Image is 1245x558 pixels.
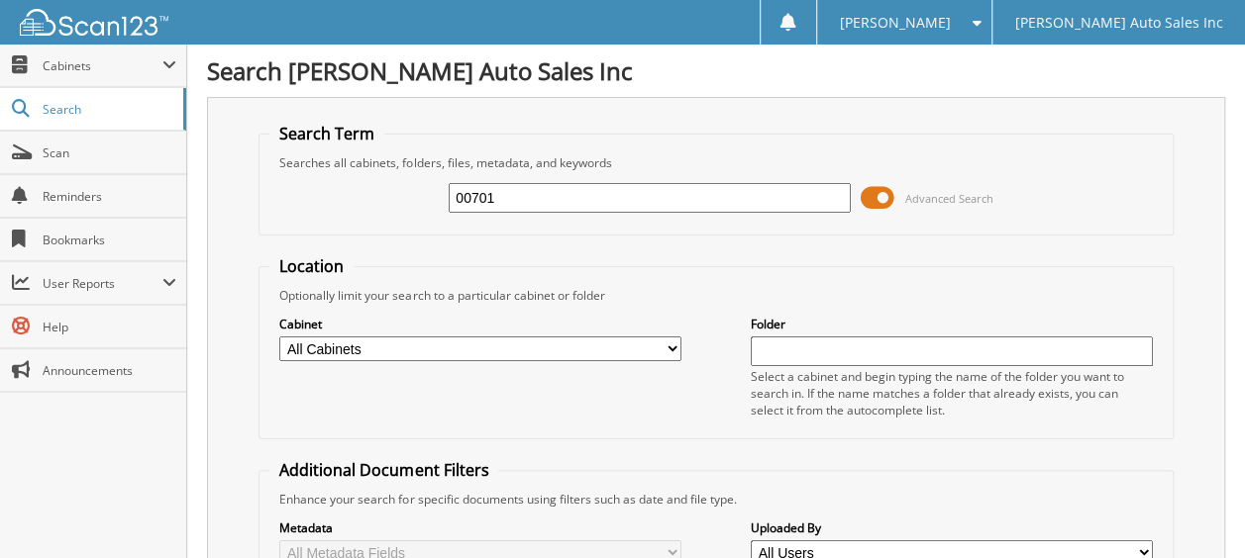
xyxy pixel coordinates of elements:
span: [PERSON_NAME] Auto Sales Inc [1014,17,1222,29]
span: Help [43,319,176,335]
span: User Reports [43,275,162,292]
span: Announcements [43,362,176,379]
label: Folder [751,316,1153,332]
span: Search [43,101,173,118]
h1: Search [PERSON_NAME] Auto Sales Inc [207,54,1225,87]
label: Metadata [279,519,681,536]
img: scan123-logo-white.svg [20,9,168,36]
span: Scan [43,144,176,161]
legend: Additional Document Filters [269,459,498,481]
label: Cabinet [279,316,681,332]
label: Uploaded By [751,519,1153,536]
legend: Location [269,255,354,277]
div: Enhance your search for specific documents using filters such as date and file type. [269,491,1162,508]
span: Reminders [43,188,176,205]
div: Optionally limit your search to a particular cabinet or folder [269,287,1162,304]
span: [PERSON_NAME] [839,17,950,29]
span: Advanced Search [905,191,993,206]
legend: Search Term [269,123,384,144]
iframe: Chat Widget [1146,463,1245,558]
div: Select a cabinet and begin typing the name of the folder you want to search in. If the name match... [751,368,1153,418]
span: Cabinets [43,57,162,74]
div: Searches all cabinets, folders, files, metadata, and keywords [269,154,1162,171]
span: Bookmarks [43,232,176,248]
